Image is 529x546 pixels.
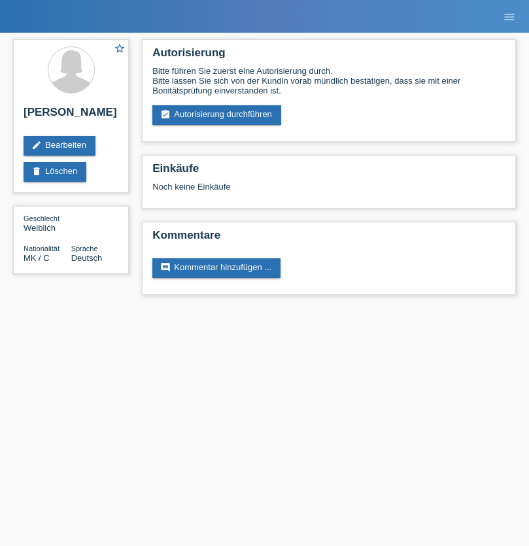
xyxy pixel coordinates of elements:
[71,245,98,252] span: Sprache
[24,245,60,252] span: Nationalität
[152,105,281,125] a: assignment_turned_inAutorisierung durchführen
[24,214,60,222] span: Geschlecht
[503,10,516,24] i: menu
[160,109,171,120] i: assignment_turned_in
[24,136,95,156] a: editBearbeiten
[31,140,42,150] i: edit
[152,162,505,182] h2: Einkäufe
[152,46,505,66] h2: Autorisierung
[24,106,118,126] h2: [PERSON_NAME]
[152,66,505,95] div: Bitte führen Sie zuerst eine Autorisierung durch. Bitte lassen Sie sich von der Kundin vorab münd...
[496,12,522,20] a: menu
[152,182,505,201] div: Noch keine Einkäufe
[24,253,50,263] span: Mazedonien / C / 20.06.2000
[31,166,42,177] i: delete
[24,162,86,182] a: deleteLöschen
[24,213,71,233] div: Weiblich
[152,258,281,278] a: commentKommentar hinzufügen ...
[114,43,126,56] a: star_border
[114,43,126,54] i: star_border
[160,262,171,273] i: comment
[71,253,103,263] span: Deutsch
[152,229,505,248] h2: Kommentare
